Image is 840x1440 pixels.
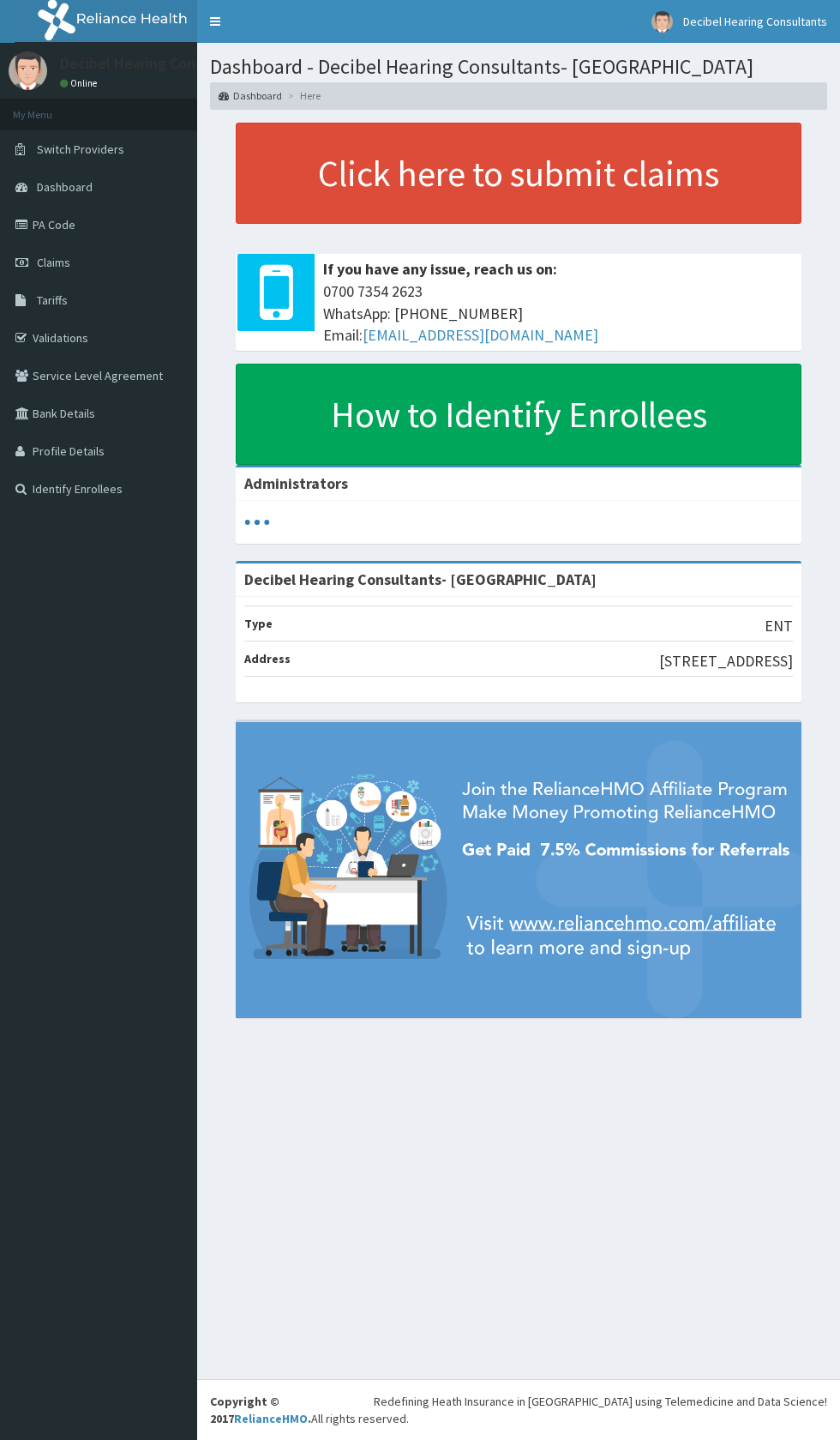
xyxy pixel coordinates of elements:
[9,51,47,90] img: User Image
[323,259,557,279] b: If you have any issue, reach us on:
[234,1411,308,1426] a: RelianceHMO
[374,1393,827,1410] div: Redefining Heath Insurance in [GEOGRAPHIC_DATA] using Telemedicine and Data Science!
[244,569,597,589] strong: Decibel Hearing Consultants- [GEOGRAPHIC_DATA]
[219,88,282,103] a: Dashboard
[197,1379,840,1440] footer: All rights reserved.
[236,123,801,224] a: Click here to submit claims
[683,14,827,29] span: Decibel Hearing Consultants
[323,280,793,346] span: 0700 7354 2623 WhatsApp: [PHONE_NUMBER] Email:
[236,722,801,1018] img: provider-team-banner.png
[244,473,348,493] b: Administrators
[60,77,101,89] a: Online
[37,255,70,270] span: Claims
[37,142,124,157] span: Switch Providers
[363,325,598,345] a: [EMAIL_ADDRESS][DOMAIN_NAME]
[244,509,270,535] svg: audio-loading
[37,292,68,308] span: Tariffs
[60,56,251,71] p: Decibel Hearing Consultants
[236,364,801,465] a: How to Identify Enrollees
[765,615,793,637] p: ENT
[284,88,321,103] li: Here
[210,56,827,78] h1: Dashboard - Decibel Hearing Consultants- [GEOGRAPHIC_DATA]
[244,616,273,631] b: Type
[651,11,673,33] img: User Image
[210,1394,311,1426] strong: Copyright © 2017 .
[37,179,93,195] span: Dashboard
[244,651,291,666] b: Address
[659,650,793,672] p: [STREET_ADDRESS]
